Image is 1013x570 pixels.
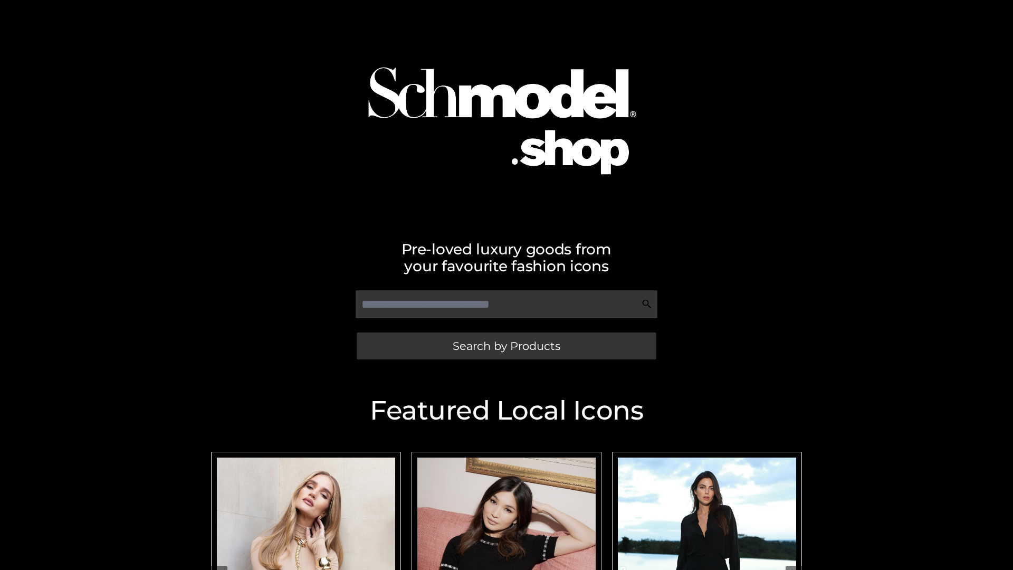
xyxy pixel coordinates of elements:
span: Search by Products [453,340,560,351]
img: Search Icon [642,299,652,309]
h2: Pre-loved luxury goods from your favourite fashion icons [206,241,807,274]
a: Search by Products [357,332,656,359]
h2: Featured Local Icons​ [206,397,807,424]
